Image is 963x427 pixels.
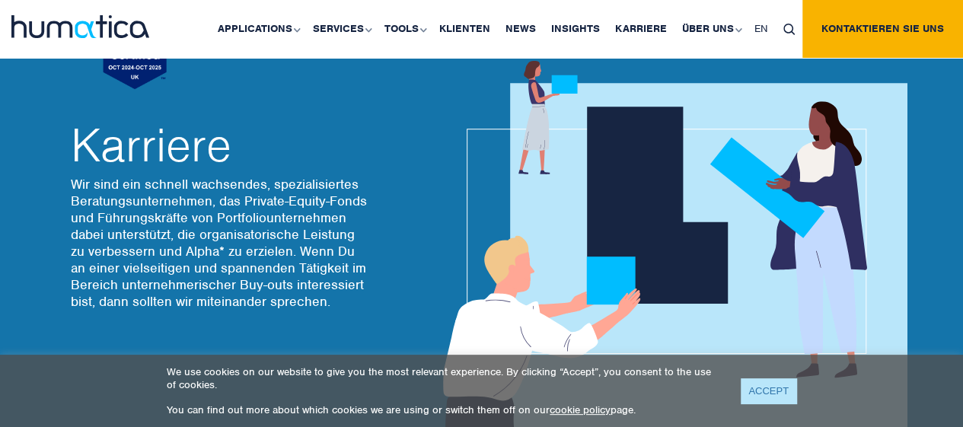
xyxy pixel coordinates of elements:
[167,403,722,416] p: You can find out more about which cookies we are using or switch them off on our page.
[741,378,796,403] a: ACCEPT
[71,176,368,310] p: Wir sind ein schnell wachsendes, spezialisiertes Beratungsunternehmen, das Private-Equity-Fonds u...
[783,24,795,35] img: search_icon
[11,15,149,38] img: logo
[754,22,768,35] span: EN
[71,123,368,168] h2: Karriere
[550,403,611,416] a: cookie policy
[167,365,722,391] p: We use cookies on our website to give you the most relevant experience. By clicking “Accept”, you...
